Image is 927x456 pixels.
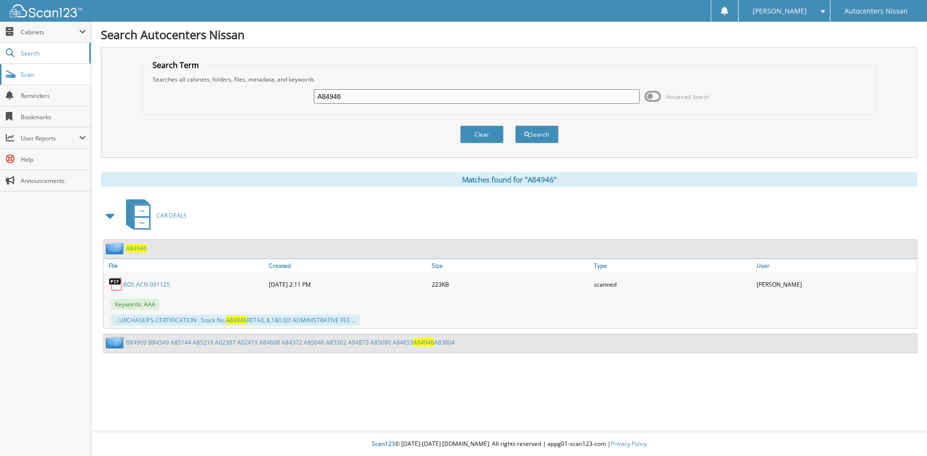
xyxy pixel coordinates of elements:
[591,259,754,272] a: Type
[123,280,170,289] a: BOS ACN 091125
[111,299,159,310] span: Keywords: AAA
[156,211,187,220] span: CAR DEALS
[91,432,927,456] div: © [DATE]-[DATE] [DOMAIN_NAME]. All rights reserved | appg01-scan123-com |
[754,259,917,272] a: User
[101,172,917,187] div: Matches found for "A84946"
[844,8,908,14] span: Autocenters Nissan
[267,275,429,294] div: [DATE] 2:11 PM
[106,242,126,254] img: folder2.png
[611,440,647,448] a: Privacy Policy
[106,336,126,348] img: folder2.png
[21,70,86,79] span: Scan
[879,410,927,456] iframe: Chat Widget
[515,125,559,143] button: Search
[666,93,709,100] span: Advanced Search
[754,275,917,294] div: [PERSON_NAME]
[148,60,204,70] legend: Search Term
[21,28,79,36] span: Cabinets
[10,4,82,17] img: scan123-logo-white.svg
[21,155,86,164] span: Help
[591,275,754,294] div: scanned
[460,125,504,143] button: Clear
[226,316,247,324] span: A84946
[21,113,86,121] span: Bookmarks
[372,440,395,448] span: Scan123
[111,315,360,326] div: ...URCHASER'S CERTIFICATION . Stock No. RETAIL 8,180.00! ADMINISTRATIVE FEE ...
[109,277,123,291] img: PDF.png
[21,92,86,100] span: Reminders
[126,338,455,346] a: B84909 B84549 A85144 A85219 A02387 A02419 A84608 A84372 A85046 A85302 A84873 A85080 A84653A84946A...
[429,259,592,272] a: Size
[753,8,807,14] span: [PERSON_NAME]
[429,275,592,294] div: 223KB
[413,338,434,346] span: A84946
[148,75,871,83] div: Searches all cabinets, folders, files, metadata, and keywords
[104,259,267,272] a: File
[120,196,187,235] a: CAR DEALS
[267,259,429,272] a: Created
[21,177,86,185] span: Announcements
[21,134,79,142] span: User Reports
[21,49,84,57] span: Search
[126,244,147,252] a: A84946
[101,27,917,42] h1: Search Autocenters Nissan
